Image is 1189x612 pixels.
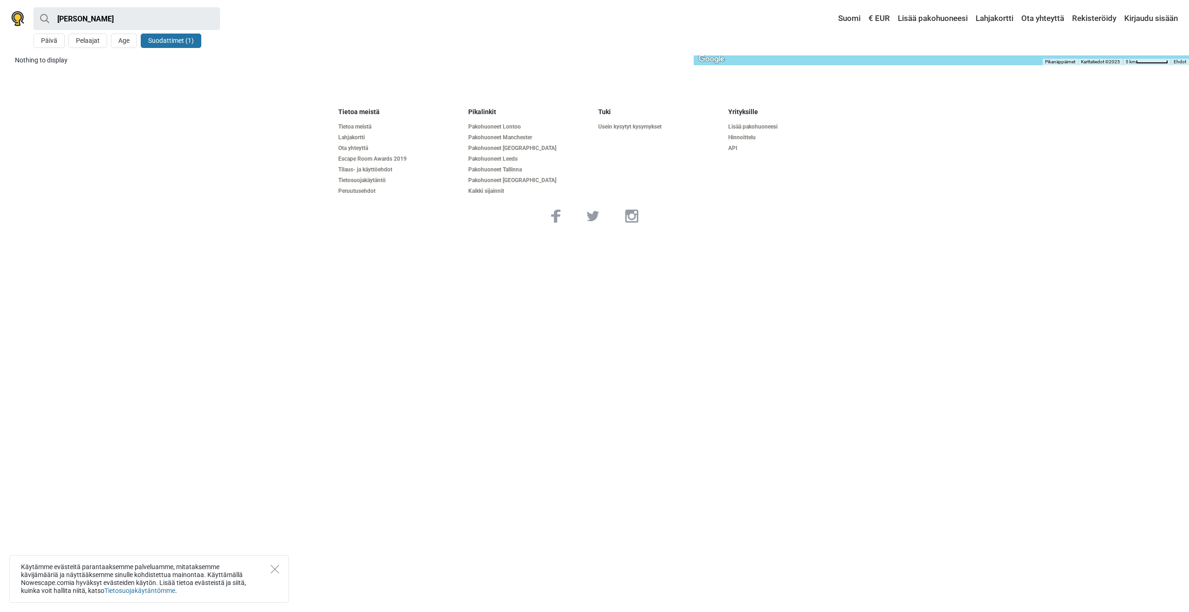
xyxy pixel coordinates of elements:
span: Karttatiedot ©2025 [1081,59,1120,64]
a: Pakohuoneet Manchester [468,134,591,141]
button: Suodattimet (1) [141,34,201,48]
a: Escape Room Awards 2019 [338,156,461,163]
a: Tilaus- ja käyttöehdot [338,166,461,173]
a: Pakohuoneet Tallinna [468,166,591,173]
a: Pakohuoneet Lontoo [468,123,591,130]
h5: Yrityksille [728,108,851,116]
img: Nowescape logo [11,11,24,26]
div: Käytämme evästeitä parantaaksemme palveluamme, mitataksemme kävijämääriä ja näyttääksemme sinulle... [9,555,289,603]
h5: Pikalinkit [468,108,591,116]
a: Kaikki sijainnit [468,188,591,195]
a: Lisää pakohuoneesi [895,10,970,27]
a: Ota yhteyttä [1019,10,1066,27]
a: Pakohuoneet Leeds [468,156,591,163]
a: Ehdot (avautuu uudelle välilehdelle) [1174,59,1186,64]
a: Tietosuojakäytäntö [338,177,461,184]
a: Rekisteröidy [1070,10,1119,27]
h5: Tietoa meistä [338,108,461,116]
a: Avaa tämä alue Google Mapsissa (avautuu uuteen ikkunaan) [696,53,727,65]
a: Lisää pakohuoneesi [728,123,851,130]
button: Kartan asteikko: 5 km / 65 pikseliä [1123,59,1171,65]
a: Pakohuoneet [GEOGRAPHIC_DATA] [468,177,591,184]
a: € EUR [866,10,892,27]
span: 5 km [1126,59,1136,64]
a: Usein kysytyt kysymykset [598,123,721,130]
a: Suomi [829,10,863,27]
a: API [728,145,851,152]
h5: Tuki [598,108,721,116]
button: Pelaajat [68,34,107,48]
a: Tietosuojakäytäntömme [104,587,175,594]
div: Nothing to display [15,55,686,65]
img: Google [696,53,727,65]
button: Päivä [34,34,65,48]
a: Pakohuoneet [GEOGRAPHIC_DATA] [468,145,591,152]
img: Suomi [832,15,838,22]
button: Pikanäppäimet [1045,59,1075,65]
button: Age [111,34,137,48]
input: kokeile “London” [34,7,220,30]
a: Ota yhteyttä [338,145,461,152]
a: Lahjakortti [973,10,1016,27]
a: Lahjakortti [338,134,461,141]
a: Tietoa meistä [338,123,461,130]
a: Hinnoittelu [728,134,851,141]
a: Peruutusehdot [338,188,461,195]
a: Kirjaudu sisään [1122,10,1178,27]
button: Close [271,565,279,573]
